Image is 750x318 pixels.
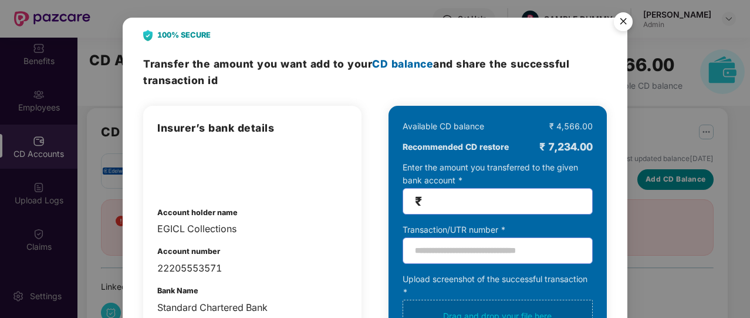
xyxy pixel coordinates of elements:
b: 100% SECURE [157,29,211,41]
img: svg+xml;base64,PHN2ZyB4bWxucz0iaHR0cDovL3d3dy53My5vcmcvMjAwMC9zdmciIHdpZHRoPSIyNCIgaGVpZ2h0PSIyOC... [143,30,153,41]
b: Account holder name [157,208,238,217]
div: ₹ 7,234.00 [539,139,593,155]
button: Close [607,6,638,38]
img: admin-overview [157,148,218,189]
img: svg+xml;base64,PHN2ZyB4bWxucz0iaHR0cDovL3d3dy53My5vcmcvMjAwMC9zdmciIHdpZHRoPSI1NiIgaGVpZ2h0PSI1Ni... [607,7,640,40]
div: Enter the amount you transferred to the given bank account * [403,161,593,215]
div: Standard Chartered Bank [157,300,347,315]
div: ₹ 4,566.00 [549,120,593,133]
span: ₹ [415,195,422,208]
div: EGICL Collections [157,222,347,236]
div: Transaction/UTR number * [403,223,593,236]
b: Account number [157,247,220,256]
b: Recommended CD restore [403,140,509,153]
div: Available CD balance [403,120,484,133]
div: 22205553571 [157,261,347,276]
h3: Insurer’s bank details [157,120,347,136]
h3: Transfer the amount and share the successful transaction id [143,56,607,88]
span: CD balance [372,58,433,70]
b: Bank Name [157,286,198,295]
span: you want add to your [257,58,433,70]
